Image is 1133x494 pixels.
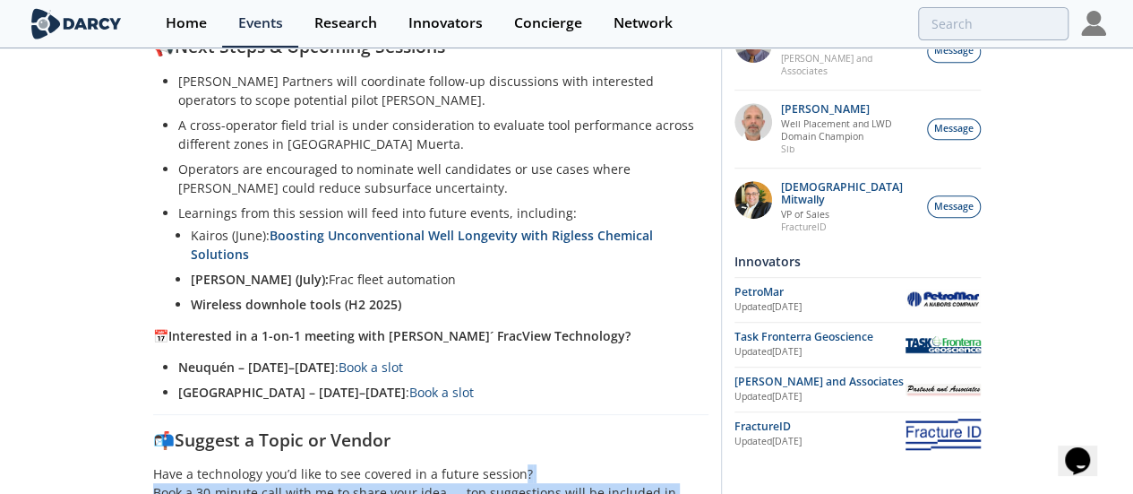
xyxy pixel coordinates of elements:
[781,181,917,206] p: [DEMOGRAPHIC_DATA] Mitwally
[28,8,125,39] img: logo-wide.svg
[191,270,683,289] li: Frac fleet automation
[734,246,981,277] div: Innovators
[191,296,401,313] strong: Wireless downhole tools (H2 2025)
[1058,422,1115,476] iframe: chat widget
[781,117,917,143] p: Well Placement and LWD Domain Champion
[934,44,974,58] span: Message
[191,271,329,288] strong: [PERSON_NAME] (July):
[906,289,981,309] img: PetroMar
[175,428,391,452] strong: Suggest a Topic or Vendor
[178,72,696,109] li: [PERSON_NAME] Partners will coordinate follow-up discussions with interested operators to scope p...
[781,221,917,233] p: FractureID
[734,419,906,435] div: FractureID
[927,40,981,63] button: Message
[734,300,906,315] div: Updated [DATE]
[409,384,474,401] a: Book a slot
[178,359,335,376] strong: Neuquén – [DATE]–[DATE]
[927,195,981,218] button: Message
[918,7,1069,40] input: Advanced Search
[906,335,981,352] img: Task Fronterra Geoscience
[191,227,653,263] a: Boosting Unconventional Well Longevity with Rigless Chemical Solutions
[734,181,772,219] img: b051c5f0-38db-4c0e-ba41-d9ff7d8bf2da
[781,208,917,221] p: VP of Sales
[734,329,906,345] div: Task Fronterra Geoscience
[178,160,696,197] li: Operators are encouraged to nominate well candidates or use cases where [PERSON_NAME] could reduc...
[514,16,582,30] div: Concierge
[781,143,917,155] p: Slb
[238,16,283,30] div: Events
[314,16,377,30] div: Research
[906,419,981,450] img: FractureID
[178,383,696,402] li: :
[906,384,981,395] img: Pastusek and Associates
[734,284,906,300] div: PetroMar
[153,432,708,448] h2: 📬
[191,226,683,264] li: Kairos (June):
[178,384,406,401] strong: [GEOGRAPHIC_DATA] – [DATE]–[DATE]
[1081,11,1106,36] img: Profile
[153,39,708,55] h2: 📢
[934,122,974,136] span: Message
[734,374,981,405] a: [PERSON_NAME] and Associates Updated[DATE] Pastusek and Associates
[178,204,696,314] li: Learnings from this session will feed into future events, including:
[734,374,906,390] div: [PERSON_NAME] and Associates
[734,435,906,449] div: Updated [DATE]
[614,16,673,30] div: Network
[153,326,708,345] p: 📅
[178,358,696,377] li: :
[339,359,403,376] a: Book a slot
[934,200,974,214] span: Message
[178,116,696,153] li: A cross-operator field trial is under consideration to evaluate tool performance across different...
[734,345,906,360] div: Updated [DATE]
[781,52,917,77] p: [PERSON_NAME] and Associates
[166,16,207,30] div: Home
[734,284,981,316] a: PetroMar Updated[DATE] PetroMar
[168,327,631,344] strong: Interested in a 1-on-1 meeting with [PERSON_NAME]´ FracView Technology?
[781,103,917,116] p: [PERSON_NAME]
[734,390,906,404] div: Updated [DATE]
[734,419,981,450] a: FractureID Updated[DATE] FractureID
[408,16,483,30] div: Innovators
[734,329,981,360] a: Task Fronterra Geoscience Updated[DATE] Task Fronterra Geoscience
[927,118,981,141] button: Message
[734,103,772,141] img: f83e332e-a0b3-48da-ab6f-464915a08509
